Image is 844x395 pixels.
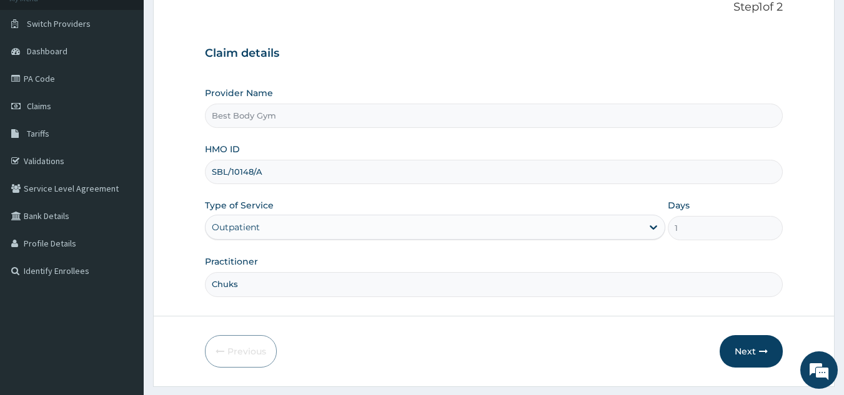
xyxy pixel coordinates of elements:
label: Practitioner [205,255,258,268]
button: Next [720,335,783,368]
input: Enter HMO ID [205,160,783,184]
span: Claims [27,100,51,112]
textarea: Type your message and hit 'Enter' [6,263,238,306]
span: Dashboard [27,46,67,57]
label: Provider Name [205,87,273,99]
button: Previous [205,335,277,368]
span: Tariffs [27,128,49,139]
p: Step 1 of 2 [205,1,783,14]
span: We're online! [72,118,172,244]
label: HMO ID [205,143,240,155]
input: Enter Name [205,272,783,296]
span: Switch Providers [27,18,91,29]
img: d_794563401_company_1708531726252_794563401 [23,62,51,94]
h3: Claim details [205,47,783,61]
div: Minimize live chat window [205,6,235,36]
label: Days [668,199,690,212]
div: Chat with us now [65,70,210,86]
label: Type of Service [205,199,274,212]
